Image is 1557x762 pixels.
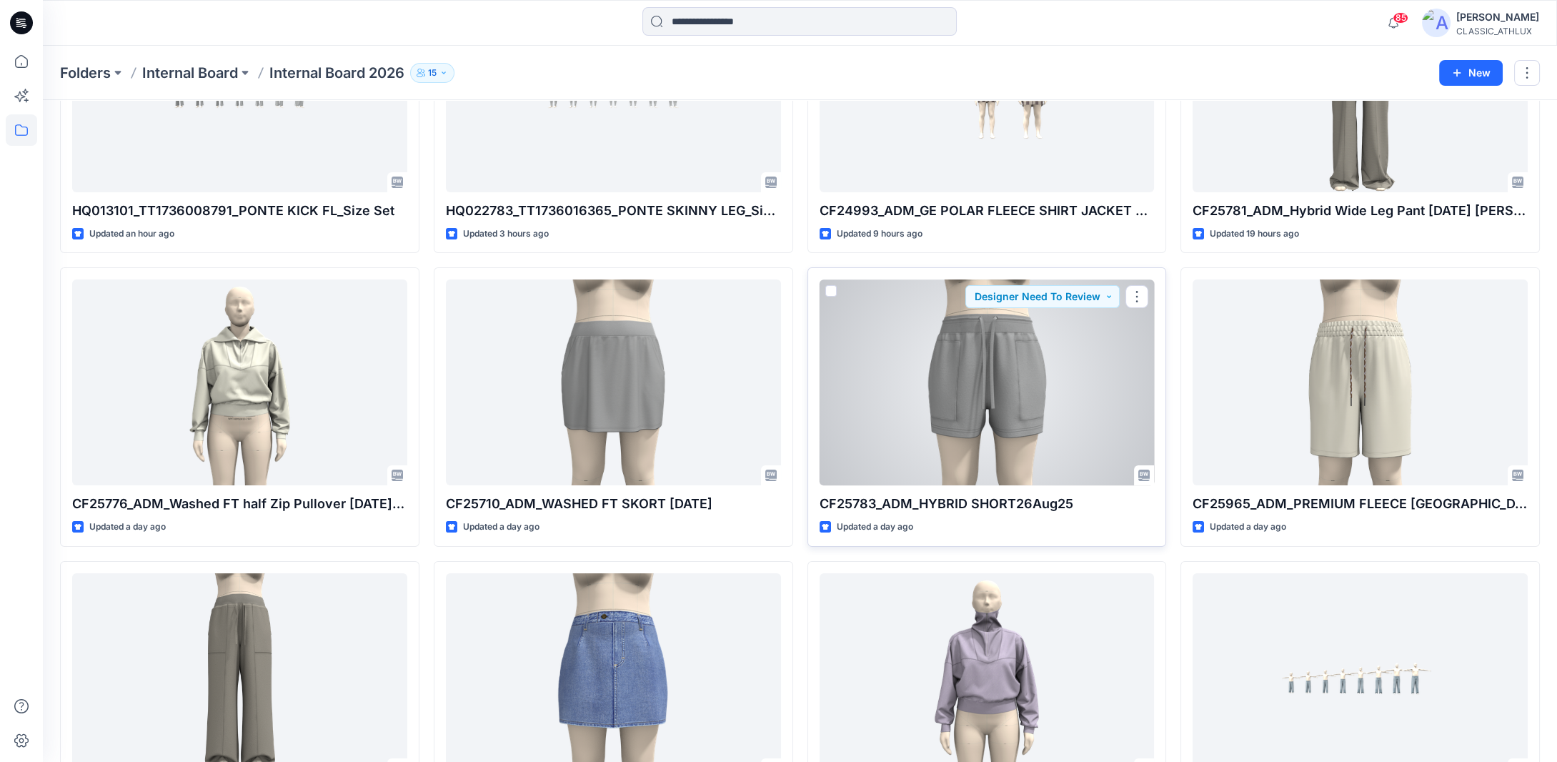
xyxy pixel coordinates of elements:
[446,201,781,221] p: HQ022783_TT1736016365_PONTE SKINNY LEG_Size set
[820,201,1155,221] p: CF24993_ADM_GE POLAR FLEECE SHIRT JACKET QUILTED LINING-26Aug25
[1193,494,1528,514] p: CF25965_ADM_PREMIUM FLEECE [GEOGRAPHIC_DATA] [DATE]
[820,279,1155,485] a: CF25783_ADM_HYBRID SHORT26Aug25
[72,494,407,514] p: CF25776_ADM_Washed FT half Zip Pullover [DATE] collar down
[1422,9,1451,37] img: avatar
[142,63,238,83] a: Internal Board
[1210,227,1299,242] p: Updated 19 hours ago
[428,65,437,81] p: 15
[1193,201,1528,221] p: CF25781_ADM_Hybrid Wide Leg Pant [DATE] [PERSON_NAME]
[1456,26,1539,36] div: CLASSIC_ATHLUX
[820,494,1155,514] p: CF25783_ADM_HYBRID SHORT26Aug25
[1210,520,1286,535] p: Updated a day ago
[446,279,781,485] a: CF25710_ADM_WASHED FT SKORT 26Aug25
[463,520,539,535] p: Updated a day ago
[269,63,404,83] p: Internal Board 2026
[89,520,166,535] p: Updated a day ago
[1393,12,1408,24] span: 85
[72,201,407,221] p: HQ013101_TT1736008791_PONTE KICK FL_Size Set
[410,63,454,83] button: 15
[1456,9,1539,26] div: [PERSON_NAME]
[60,63,111,83] a: Folders
[1439,60,1503,86] button: New
[1193,279,1528,485] a: CF25965_ADM_PREMIUM FLEECE BERMUDA 25Aug25
[463,227,549,242] p: Updated 3 hours ago
[837,227,922,242] p: Updated 9 hours ago
[446,494,781,514] p: CF25710_ADM_WASHED FT SKORT [DATE]
[89,227,174,242] p: Updated an hour ago
[837,520,913,535] p: Updated a day ago
[72,279,407,485] a: CF25776_ADM_Washed FT half Zip Pullover 25AUG25 collar down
